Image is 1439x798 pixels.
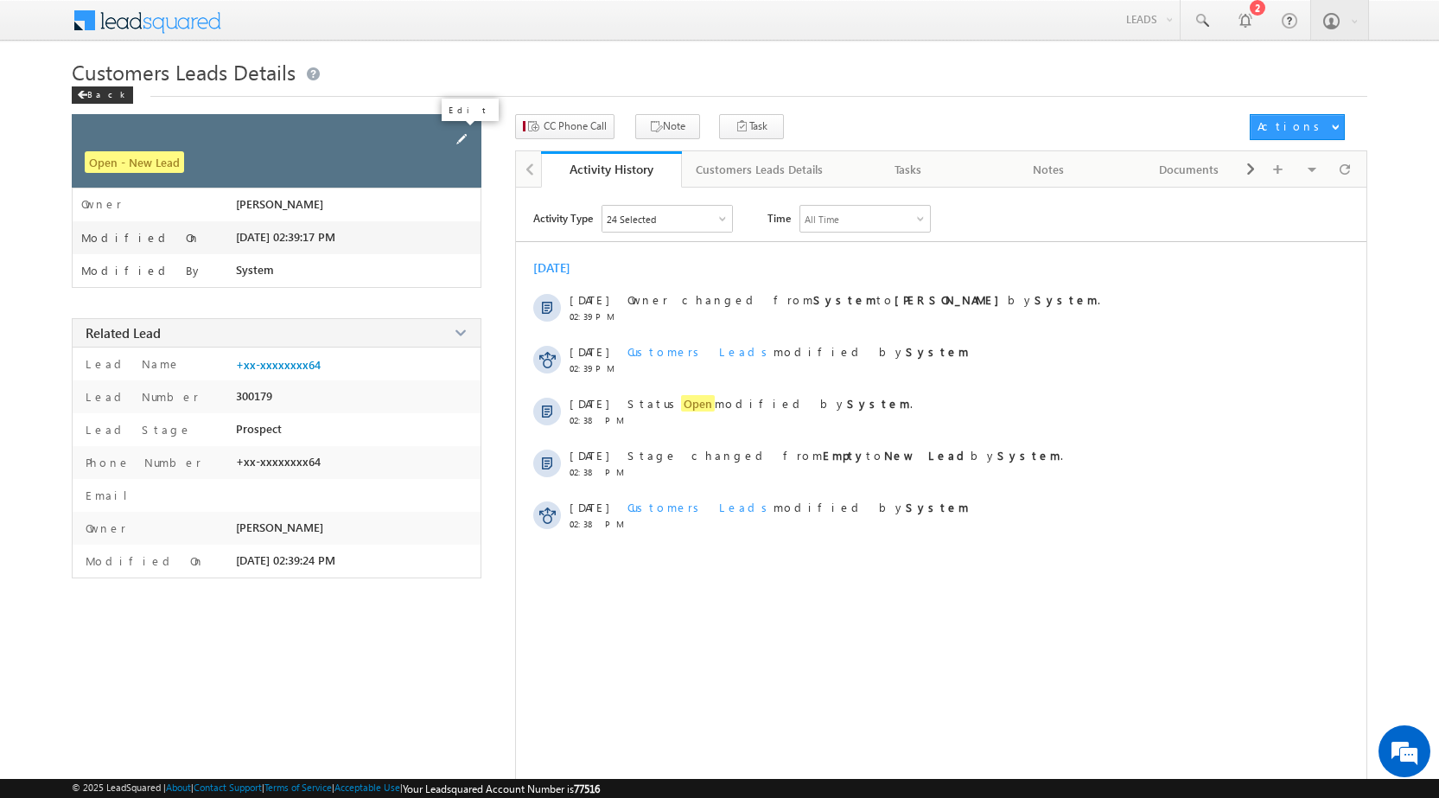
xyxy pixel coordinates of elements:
span: Open [681,395,715,412]
span: modified by [627,344,969,359]
span: Prospect [236,422,282,436]
button: Task [719,114,784,139]
span: 77516 [574,782,600,795]
button: Note [635,114,700,139]
strong: System [906,344,969,359]
span: System [236,263,274,277]
strong: System [847,396,910,411]
div: Notes [993,159,1105,180]
button: Actions [1250,114,1345,140]
div: Owner Changed,Status Changed,Stage Changed,Source Changed,Notes & 19 more.. [602,206,732,232]
label: Lead Name [81,356,181,371]
button: CC Phone Call [515,114,614,139]
span: © 2025 LeadSquared | | | | | [72,782,600,795]
span: CC Phone Call [544,118,607,134]
span: 02:38 PM [570,415,621,425]
label: Owner [81,197,122,211]
label: Lead Number [81,389,199,404]
label: Modified On [81,231,201,245]
label: Lead Stage [81,422,192,437]
span: Customers Leads [627,500,774,514]
span: Time [767,205,791,231]
label: Email [81,488,141,502]
a: Activity History [541,151,682,188]
strong: System [813,292,876,307]
span: [DATE] [570,500,608,514]
label: Modified On [81,553,205,568]
span: Open - New Lead [85,151,184,173]
div: Documents [1133,159,1245,180]
div: Activity History [554,161,669,177]
div: [DATE] [533,259,589,276]
a: Acceptable Use [334,782,400,793]
label: Phone Number [81,455,201,469]
span: [DATE] [570,344,608,359]
div: Actions [1258,118,1326,134]
span: Related Lead [86,324,161,342]
a: Tasks [838,151,979,188]
a: +xx-xxxxxxxx64 [236,358,321,372]
div: Chat with us now [90,91,290,113]
em: Start Chat [235,533,314,556]
span: +xx-xxxxxxxx64 [236,455,321,469]
span: Your Leadsquared Account Number is [403,782,600,795]
img: d_60004797649_company_0_60004797649 [29,91,73,113]
span: 02:39 PM [570,311,621,322]
span: [PERSON_NAME] [236,197,323,211]
label: Modified By [81,264,203,278]
span: Status modified by . [627,395,913,412]
textarea: Type your message and hit 'Enter' [22,160,315,518]
div: Customers Leads Details [696,159,823,180]
span: [DATE] [570,448,608,463]
label: Owner [81,520,126,535]
div: Back [72,86,133,104]
span: 300179 [236,389,272,403]
span: [DATE] [570,292,608,307]
span: [DATE] 02:39:17 PM [236,230,335,244]
span: Activity Type [533,205,593,231]
span: [DATE] 02:39:24 PM [236,553,335,567]
strong: System [906,500,969,514]
div: 24 Selected [607,214,656,225]
div: All Time [805,214,839,225]
p: Edit [449,104,492,116]
div: Tasks [852,159,964,180]
strong: [PERSON_NAME] [895,292,1008,307]
span: 02:38 PM [570,467,621,477]
a: Customers Leads Details [682,151,838,188]
span: modified by [627,500,969,514]
strong: New Lead [884,448,971,463]
span: 02:38 PM [570,519,621,529]
a: Contact Support [194,782,262,793]
span: 02:39 PM [570,363,621,373]
strong: Empty [823,448,866,463]
span: Customers Leads Details [72,58,296,86]
span: Stage changed from to by . [627,448,1063,463]
strong: System [997,448,1060,463]
span: Customers Leads [627,344,774,359]
span: [PERSON_NAME] [236,520,323,534]
a: Documents [1119,151,1260,188]
a: Notes [979,151,1120,188]
a: Terms of Service [264,782,332,793]
span: [DATE] [570,396,608,411]
strong: System [1035,292,1098,307]
span: Owner changed from to by . [627,292,1100,307]
div: Minimize live chat window [283,9,325,50]
a: About [166,782,191,793]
